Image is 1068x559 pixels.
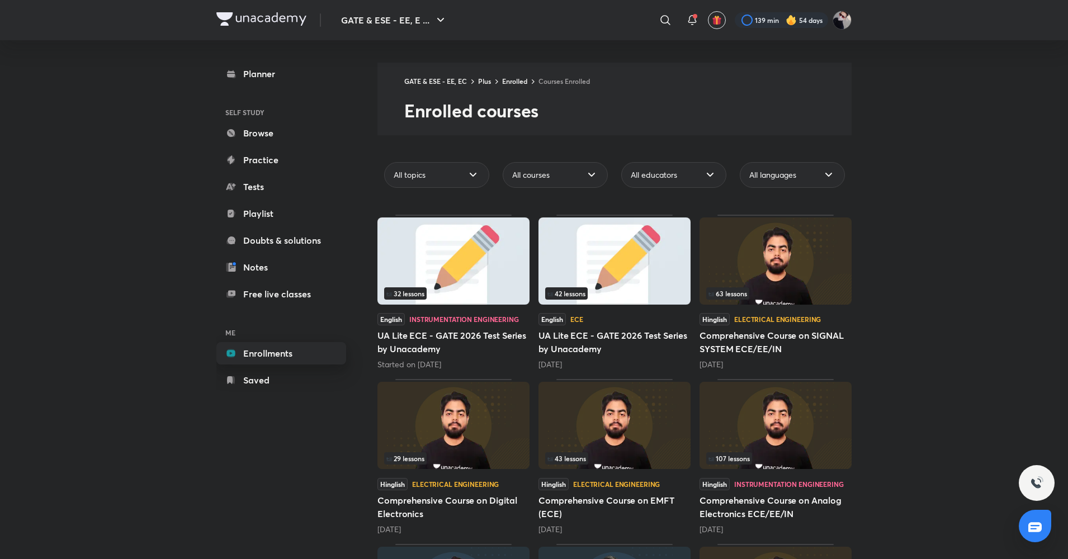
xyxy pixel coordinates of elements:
img: streak [786,15,797,26]
div: left [545,287,684,300]
span: Hinglish [700,478,730,490]
a: Free live classes [216,283,346,305]
div: Electrical Engineering [573,481,660,487]
div: infosection [545,452,684,465]
span: All topics [394,169,426,181]
span: All courses [512,169,550,181]
div: infocontainer [384,452,523,465]
div: infocontainer [545,452,684,465]
div: Electrical Engineering [734,316,821,323]
img: avatar [712,15,722,25]
div: ECE [570,316,583,323]
a: Notes [216,256,346,278]
span: 107 lessons [708,455,750,462]
div: infosection [384,287,523,300]
a: Tests [216,176,346,198]
div: 4 days ago [538,359,691,370]
h2: Enrolled courses [404,100,852,122]
div: left [545,452,684,465]
div: left [706,452,845,465]
div: infosection [545,287,684,300]
h5: UA Lite ECE - GATE 2026 Test Series by Unacademy [377,329,530,356]
span: 32 lessons [386,290,424,297]
div: Comprehensive Course on EMFT (ECE) [538,379,691,534]
a: Saved [216,369,346,391]
h5: Comprehensive Course on Analog Electronics ECE/EE/IN [700,494,852,520]
div: left [384,452,523,465]
img: Thumbnail [538,382,691,469]
span: All educators [631,169,677,181]
div: Instrumentation Engineering [409,316,519,323]
img: ttu [1030,476,1043,490]
div: UA Lite ECE - GATE 2026 Test Series by Unacademy [377,215,530,370]
div: infocontainer [706,287,845,300]
a: Company Logo [216,12,306,29]
div: infocontainer [706,452,845,465]
h6: ME [216,323,346,342]
div: 7 months ago [377,524,530,535]
a: Courses Enrolled [538,77,590,86]
div: infosection [706,287,845,300]
div: infosection [706,452,845,465]
div: infocontainer [384,287,523,300]
h6: SELF STUDY [216,103,346,122]
span: 29 lessons [386,455,424,462]
img: Thumbnail [700,217,852,305]
h5: Comprehensive Course on SIGNAL SYSTEM ECE/EE/IN [700,329,852,356]
h5: Comprehensive Course on Digital Electronics [377,494,530,520]
button: GATE & ESE - EE, E ... [334,9,454,31]
div: Electrical Engineering [412,481,499,487]
div: left [384,287,523,300]
span: Hinglish [538,478,569,490]
div: 11 months ago [700,524,852,535]
a: GATE & ESE - EE, EC [404,77,467,86]
span: 43 lessons [547,455,586,462]
div: left [706,287,845,300]
span: 63 lessons [708,290,747,297]
span: Hinglish [377,478,408,490]
a: Plus [478,77,491,86]
span: English [538,313,566,325]
button: avatar [708,11,726,29]
div: Started on Aug 2 [377,359,530,370]
div: infosection [384,452,523,465]
h5: UA Lite ECE - GATE 2026 Test Series by Unacademy [538,329,691,356]
div: Comprehensive Course on Analog Electronics ECE/EE/IN [700,379,852,534]
h5: Comprehensive Course on EMFT (ECE) [538,494,691,520]
span: English [377,313,405,325]
div: UA Lite ECE - GATE 2026 Test Series by Unacademy [538,215,691,370]
div: infocontainer [545,287,684,300]
div: Comprehensive Course on SIGNAL SYSTEM ECE/EE/IN [700,215,852,370]
span: Hinglish [700,313,730,325]
a: Playlist [216,202,346,225]
img: Company Logo [216,12,306,26]
div: 8 months ago [538,524,691,535]
img: Thumbnail [377,217,530,305]
div: Comprehensive Course on Digital Electronics [377,379,530,534]
img: Thumbnail [377,382,530,469]
a: Planner [216,63,346,85]
a: Practice [216,149,346,171]
img: Ashutosh Tripathi [833,11,852,30]
img: Thumbnail [538,217,691,305]
span: 42 lessons [547,290,585,297]
span: All languages [749,169,796,181]
img: Thumbnail [700,382,852,469]
div: 4 months ago [700,359,852,370]
div: Instrumentation Engineering [734,481,844,487]
a: Browse [216,122,346,144]
a: Enrollments [216,342,346,364]
a: Doubts & solutions [216,229,346,252]
a: Enrolled [502,77,527,86]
